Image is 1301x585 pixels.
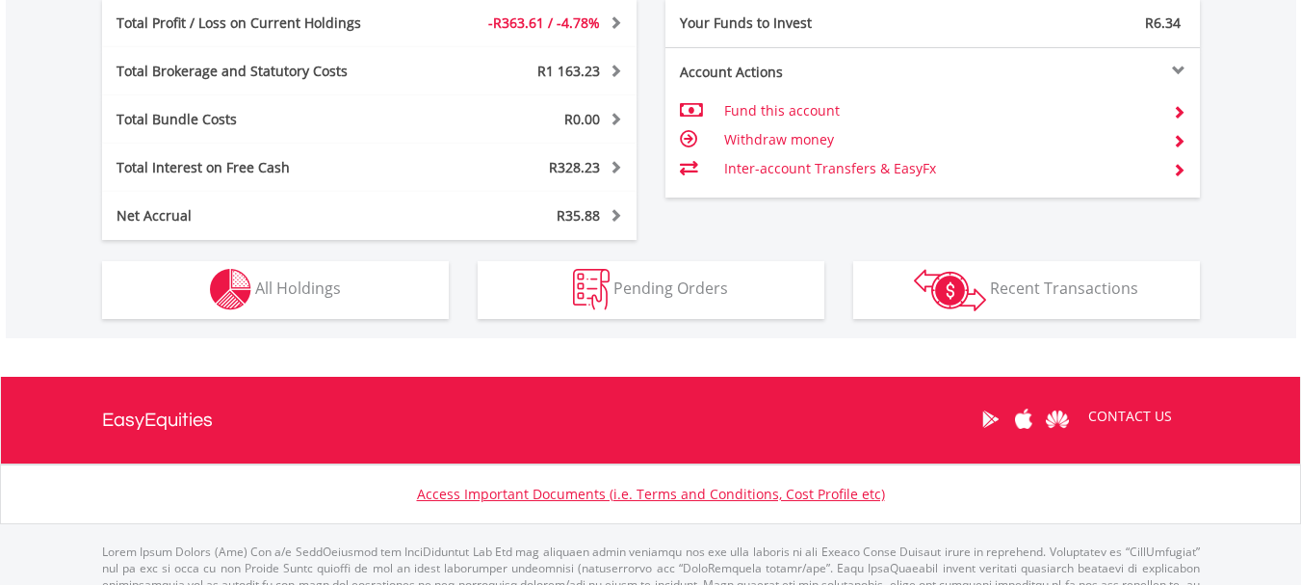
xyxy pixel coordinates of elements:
[665,13,933,33] div: Your Funds to Invest
[564,110,600,128] span: R0.00
[853,261,1200,319] button: Recent Transactions
[102,206,414,226] div: Net Accrual
[210,269,251,310] img: holdings-wht.png
[478,261,824,319] button: Pending Orders
[549,158,600,176] span: R328.23
[102,62,414,81] div: Total Brokerage and Statutory Costs
[990,278,1138,299] span: Recent Transactions
[665,63,933,82] div: Account Actions
[102,377,213,464] a: EasyEquities
[255,278,341,299] span: All Holdings
[724,154,1157,183] td: Inter-account Transfers & EasyFx
[613,278,728,299] span: Pending Orders
[724,125,1157,154] td: Withdraw money
[417,485,885,503] a: Access Important Documents (i.e. Terms and Conditions, Cost Profile etc)
[1145,13,1181,32] span: R6.34
[537,62,600,80] span: R1 163.23
[724,96,1157,125] td: Fund this account
[102,13,414,33] div: Total Profit / Loss on Current Holdings
[102,158,414,177] div: Total Interest on Free Cash
[102,261,449,319] button: All Holdings
[488,13,600,32] span: -R363.61 / -4.78%
[557,206,600,225] span: R35.88
[573,269,610,310] img: pending_instructions-wht.png
[914,269,986,311] img: transactions-zar-wht.png
[102,110,414,129] div: Total Bundle Costs
[1041,389,1075,449] a: Huawei
[974,389,1007,449] a: Google Play
[1075,389,1185,443] a: CONTACT US
[1007,389,1041,449] a: Apple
